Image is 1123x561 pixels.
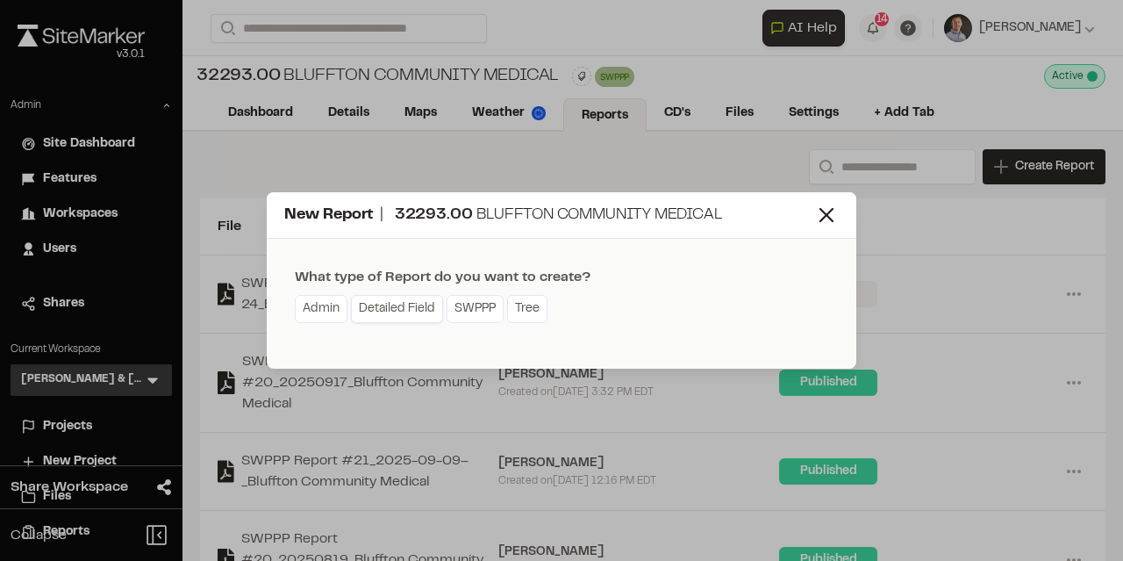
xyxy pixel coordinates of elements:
[295,295,347,323] a: Admin
[395,208,473,222] span: 32293.00
[447,295,504,323] a: SWPPP
[507,295,547,323] a: Tree
[284,204,814,227] div: New Report
[295,267,590,288] div: What type of Report do you want to create?
[351,295,443,323] a: Detailed Field
[476,208,721,222] span: Bluffton Community Medical
[380,208,383,222] span: |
